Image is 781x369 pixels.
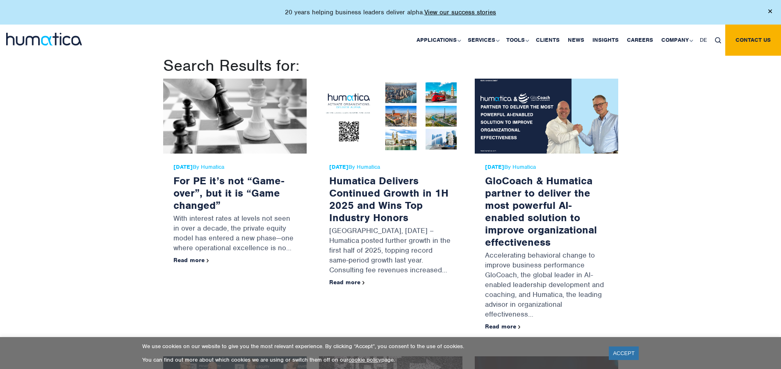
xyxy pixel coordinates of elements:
a: For PE it’s not “Game-over”, but it is “Game changed” [173,174,284,212]
img: Humatica Delivers Continued Growth in 1H 2025 and Wins Top Industry Honors [319,79,462,154]
p: You can find out more about which cookies we are using or switch them off on our page. [142,356,599,363]
img: search_icon [715,37,721,43]
a: Read more [329,278,365,286]
img: arrowicon [362,281,365,285]
a: cookie policy [348,356,381,363]
a: Humatica Delivers Continued Growth in 1H 2025 and Wins Top Industry Honors [329,174,449,224]
strong: [DATE] [173,163,193,170]
a: Read more [173,256,209,264]
a: Services [464,25,502,56]
img: arrowicon [518,325,521,329]
strong: [DATE] [329,163,348,170]
a: Careers [623,25,657,56]
a: Clients [532,25,564,56]
h1: Search Results for: [163,56,618,75]
a: DE [696,25,711,56]
a: News [564,25,588,56]
p: We use cookies on our website to give you the most relevant experience. By clicking “Accept”, you... [142,343,599,350]
strong: [DATE] [485,163,504,170]
a: View our success stories [424,8,496,16]
span: DE [700,36,707,43]
a: Read more [485,323,521,330]
a: ACCEPT [609,346,639,360]
span: By Humatica [329,164,452,170]
img: arrowicon [207,259,209,263]
a: GloCoach & Humatica partner to deliver the most powerful AI-enabled solution to improve organizat... [485,174,597,249]
p: With interest rates at levels not seen in over a decade, the private equity model has entered a n... [173,211,296,257]
span: By Humatica [173,164,296,170]
span: By Humatica [485,164,608,170]
a: Tools [502,25,532,56]
img: GloCoach & Humatica partner to deliver the most powerful AI-enabled solution to improve organizat... [475,79,618,154]
a: Company [657,25,696,56]
p: Accelerating behavioral change to improve business performance GloCoach, the global leader in AI-... [485,248,608,323]
a: Contact us [725,25,781,56]
img: For PE it’s not “Game-over”, but it is “Game changed” [163,79,307,154]
a: Insights [588,25,623,56]
p: [GEOGRAPHIC_DATA], [DATE] – Humatica posted further growth in the first half of 2025, topping rec... [329,224,452,279]
p: 20 years helping business leaders deliver alpha. [285,8,496,16]
img: logo [6,33,82,45]
a: Applications [412,25,464,56]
